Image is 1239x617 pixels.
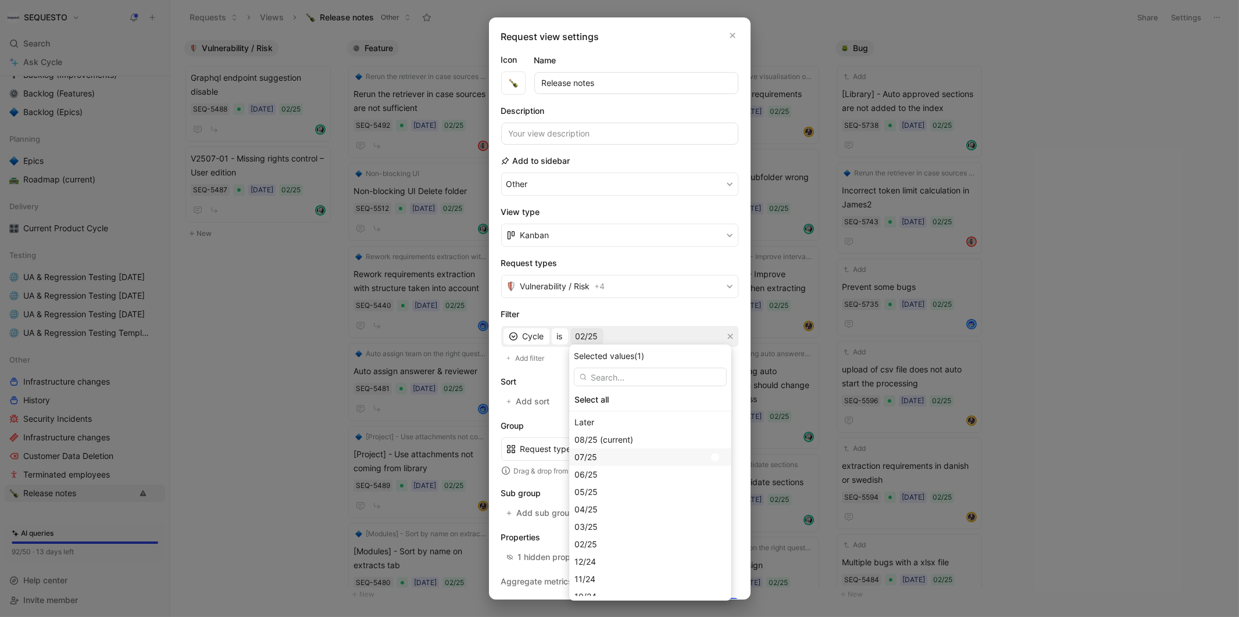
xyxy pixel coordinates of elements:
[574,487,598,497] span: 05/25
[574,591,597,601] span: 10/24
[574,539,597,549] span: 02/25
[574,504,598,514] span: 04/25
[574,349,727,363] div: Selected values (1)
[574,368,727,386] input: Search...
[574,469,598,479] span: 06/25
[574,435,633,444] span: 08/25 (current)
[574,522,598,532] span: 03/25
[574,417,594,427] span: Later
[574,574,595,584] span: 11/24
[574,557,596,566] span: 12/24
[574,393,705,407] div: Select all
[574,452,597,462] span: 07/25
